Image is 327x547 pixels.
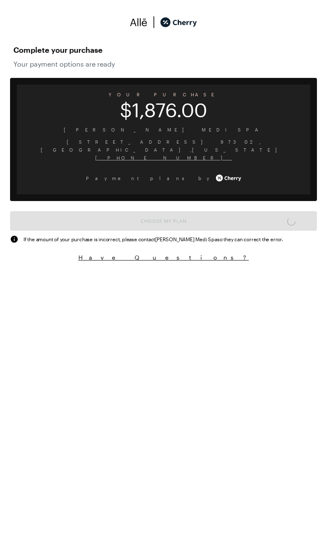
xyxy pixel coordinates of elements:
[160,16,197,28] img: cherry_black_logo-DrOE_MJI.svg
[23,138,304,154] span: [STREET_ADDRESS] 97302 , [GEOGRAPHIC_DATA] , [US_STATE]
[13,60,314,68] span: Your payment options are ready
[10,253,317,261] button: Have Questions?
[10,235,18,243] img: svg%3e
[13,43,314,57] span: Complete your purchase
[17,104,310,116] span: $1,876.00
[23,126,304,134] span: [PERSON_NAME] Medi Spa
[130,16,148,28] img: svg%3e
[23,235,283,243] span: If the amount of your purchase is incorrect, please contact [PERSON_NAME] Medi Spa so they can co...
[10,211,317,231] button: Choose My Plan
[23,154,304,162] span: [PHONE_NUMBER]
[86,174,214,182] span: Payment plans by
[216,172,241,184] img: cherry_white_logo-JPerc-yG.svg
[17,89,310,100] span: YOUR PURCHASE
[148,16,160,28] img: svg%3e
